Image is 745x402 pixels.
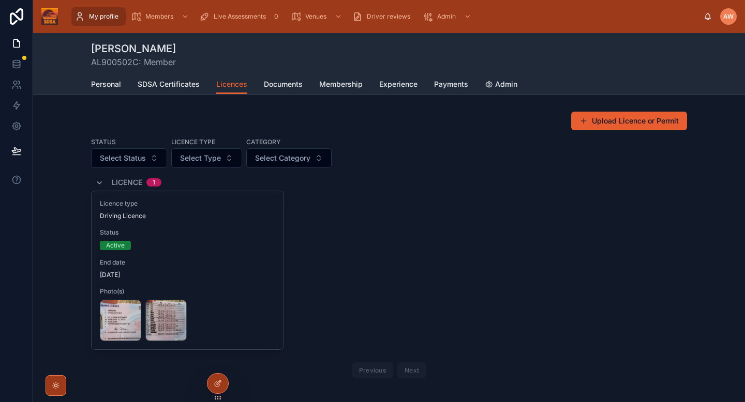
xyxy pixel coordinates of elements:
span: Status [100,228,275,237]
div: scrollable content [66,5,704,28]
img: App logo [41,8,58,25]
span: Licence [112,177,142,188]
span: Membership [319,79,363,89]
span: End date [100,258,275,267]
label: Category [246,137,280,146]
a: My profile [71,7,126,26]
div: 0 [270,10,282,23]
span: Admin [495,79,517,89]
span: Personal [91,79,121,89]
span: Select Type [180,153,221,163]
a: Payments [434,75,468,96]
a: Licences [216,75,247,95]
span: AW [723,12,734,21]
a: Venues [288,7,347,26]
a: Admin [420,7,476,26]
span: Admin [437,12,456,21]
a: Membership [319,75,363,96]
span: Live Assessments [214,12,266,21]
span: Driver reviews [367,12,410,21]
span: Members [145,12,173,21]
span: Experience [379,79,418,89]
h1: [PERSON_NAME] [91,41,176,56]
a: Live Assessments0 [196,7,286,26]
span: Documents [264,79,303,89]
button: Upload Licence or Permit [571,112,687,130]
a: Experience [379,75,418,96]
span: Licence type [100,199,275,208]
a: Documents [264,75,303,96]
span: Select Status [100,153,146,163]
a: Personal [91,75,121,96]
button: Select Button [171,148,242,168]
span: Licences [216,79,247,89]
a: Driver reviews [349,7,418,26]
div: 1 [153,178,155,187]
label: Status [91,137,116,146]
span: Photo(s) [100,287,275,296]
a: Members [128,7,194,26]
a: Admin [485,75,517,96]
span: Venues [305,12,326,21]
button: Select Button [91,148,167,168]
a: SDSA Certificates [138,75,200,96]
span: SDSA Certificates [138,79,200,89]
span: Select Category [255,153,310,163]
span: My profile [89,12,118,21]
span: Payments [434,79,468,89]
span: [DATE] [100,271,275,279]
button: Select Button [246,148,332,168]
span: AL900502C: Member [91,56,176,68]
span: Driving Licence [100,212,146,220]
div: Active [106,241,125,250]
label: Licence type [171,137,215,146]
